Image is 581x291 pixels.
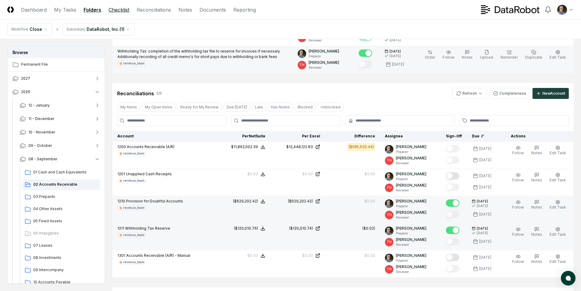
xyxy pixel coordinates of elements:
[530,253,543,266] button: Notes
[22,216,100,227] a: 05 Fixed Assets
[389,49,401,54] span: [DATE]
[387,240,392,244] span: TH
[270,131,325,142] th: Per Excel
[531,259,542,264] span: Notes
[364,198,375,204] div: $0.00
[33,279,98,285] span: 10 Accounts Payable
[511,171,525,184] button: Follow
[446,145,459,152] button: Mark complete
[530,171,543,184] button: Notes
[512,232,524,237] span: Follow
[387,158,392,163] span: TH
[479,49,494,61] button: Upload
[446,184,459,191] button: Mark complete
[123,206,145,210] div: revenue_team
[550,55,566,60] span: Edit Task
[362,226,375,231] div: ($0.02)
[177,103,222,112] button: Ready for My Review
[126,199,183,203] span: Provision for Doubtful Accounts
[22,253,100,264] a: 08 Investments
[530,226,543,238] button: Notes
[309,60,339,65] p: [PERSON_NAME]
[223,103,250,112] button: Due Today
[359,61,372,68] button: Mark complete
[550,205,566,209] span: Edit Task
[21,6,47,13] a: Dashboard
[66,27,85,32] div: Subsidiary
[309,65,339,70] p: Reviewer
[512,151,524,155] span: Follow
[396,198,426,204] p: [PERSON_NAME]
[109,6,129,13] a: Checklist
[424,49,436,61] button: Order
[477,204,488,208] div: [DATE]
[22,228,100,239] a: 06 Intangibles
[396,253,426,258] p: [PERSON_NAME]
[531,232,542,237] span: Notes
[385,227,393,235] img: ACg8ocIKkWkSBt61NmUwqxQxRTOE9S1dAxJWMQCA-dosXduSGjW8Ryxq=s96-c
[479,255,491,260] div: [DATE]
[123,178,145,183] div: revenue_team
[8,85,105,99] button: 2026
[117,226,124,231] span: 1211
[15,152,105,166] button: 08 - September
[117,103,140,112] button: My Items
[479,146,491,151] div: [DATE]
[472,133,496,139] div: Due
[480,55,493,60] span: Upload
[288,198,313,204] div: ($629,202.42)
[481,5,540,14] img: DataRobot logo
[511,144,525,157] button: Follow
[542,91,565,96] div: New Account
[396,171,426,177] p: [PERSON_NAME]
[511,198,525,211] button: Follow
[126,253,190,258] span: Accounts Receivable (A/R) - Manual
[396,215,426,220] p: Reviewer
[396,177,426,181] p: Preparer
[247,253,265,258] button: $0.00
[54,6,76,13] a: My Tasks
[302,171,313,177] div: $0.00
[479,212,491,217] div: [DATE]
[550,178,566,182] span: Edit Task
[477,231,488,235] div: [DATE]
[233,198,265,204] button: ($629,202.42)
[275,144,320,150] a: $12,448,122.83
[33,267,98,273] span: 09 Intercompany
[294,103,316,112] button: Blocked
[15,125,105,139] button: 10 - November
[317,103,344,112] button: Unblocked
[441,131,467,142] th: Sign-Off
[506,133,569,139] div: Actions
[385,145,393,154] img: ACg8ocIKkWkSBt61NmUwqxQxRTOE9S1dAxJWMQCA-dosXduSGjW8Ryxq=s96-c
[446,227,459,234] button: Mark complete
[530,144,543,157] button: Notes
[275,171,320,177] a: $0.00
[477,199,488,204] span: [DATE]
[302,253,313,258] div: $0.00
[425,55,435,60] span: Order
[462,55,473,60] span: Notes
[117,172,125,176] span: 1201
[28,156,57,162] span: 08 - September
[22,277,100,288] a: 10 Accounts Payable
[396,242,426,247] p: Reviewer
[396,226,426,231] p: [PERSON_NAME]
[234,226,258,231] div: ($120,010.76)
[396,204,426,209] p: Preparer
[142,103,176,112] button: My Open Items
[21,89,30,95] span: 2026
[33,169,98,175] span: 01 Cash and Cash Equivalents
[396,161,426,166] p: Reviewer
[531,151,542,155] span: Notes
[325,131,380,142] th: Difference
[8,58,105,71] a: Permanent File
[21,76,30,81] span: 2027
[215,131,270,142] th: Per NetSuite
[477,226,488,231] span: [DATE]
[443,55,454,60] span: Follow
[531,205,542,209] span: Notes
[441,49,456,61] button: Follow
[533,88,569,99] button: NewAccount
[11,27,28,32] div: Workflow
